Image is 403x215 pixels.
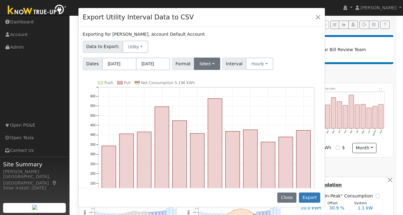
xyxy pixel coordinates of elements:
span: Format [172,58,195,70]
span: Data to Export: [83,41,123,53]
h4: Export Utility Interval Data to CSV [83,12,194,22]
text: Pull [124,81,130,85]
rect: onclick="" [296,130,311,212]
text: 550 [90,104,95,107]
text: 500 [90,114,95,117]
button: Utility [123,41,148,53]
text: Net Consumption 5,196 kWh [141,81,195,85]
rect: onclick="" [102,146,116,213]
span: Dates [83,58,103,70]
rect: onclick="" [243,130,258,212]
text: 300 [90,152,95,156]
button: Hourly [246,58,273,70]
button: Close [314,13,322,21]
span: Interval [222,58,246,70]
rect: onclick="" [155,107,169,212]
rect: onclick="" [208,99,222,213]
rect: onclick="" [190,133,204,212]
rect: onclick="" [226,131,240,212]
rect: onclick="" [137,132,151,212]
text: 450 [90,124,95,127]
text: 150 [90,182,95,185]
button: Close [277,193,296,203]
text: Push [104,81,113,85]
text: 400 [90,133,95,136]
text: 600 [90,94,95,98]
button: Select [194,58,220,70]
button: Export [299,193,320,203]
rect: onclick="" [261,142,275,212]
label: Exporting for [PERSON_NAME], account Default Account [83,31,205,38]
rect: onclick="" [173,121,187,213]
rect: onclick="" [119,134,133,212]
text: 200 [90,172,95,175]
text: 350 [90,143,95,146]
text: 250 [90,162,95,166]
rect: onclick="" [279,137,293,213]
